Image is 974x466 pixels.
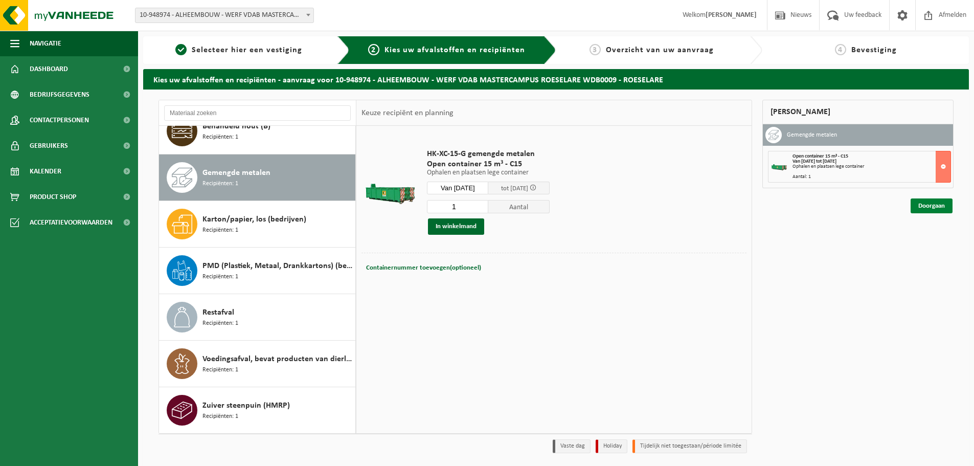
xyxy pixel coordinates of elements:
[792,164,950,169] div: Ophalen en plaatsen lege container
[30,107,89,133] span: Contactpersonen
[159,154,356,201] button: Gemengde metalen Recipiënten: 1
[202,353,353,365] span: Voedingsafval, bevat producten van dierlijke oorsprong, onverpakt, categorie 3
[427,169,550,176] p: Ophalen en plaatsen lege container
[30,210,112,235] span: Acceptatievoorwaarden
[368,44,379,55] span: 2
[164,105,351,121] input: Materiaal zoeken
[596,439,627,453] li: Holiday
[202,167,270,179] span: Gemengde metalen
[835,44,846,55] span: 4
[365,261,482,275] button: Containernummer toevoegen(optioneel)
[135,8,313,23] span: 10-948974 - ALHEEMBOUW - WERF VDAB MASTERCAMPUS ROESELARE WDB0009 - ROESELARE
[202,213,306,226] span: Karton/papier, los (bedrijven)
[143,69,969,89] h2: Kies uw afvalstoffen en recipiënten - aanvraag voor 10-948974 - ALHEEMBOUW - WERF VDAB MASTERCAMP...
[159,387,356,433] button: Zuiver steenpuin (HMRP) Recipiënten: 1
[202,179,238,189] span: Recipiënten: 1
[590,44,601,55] span: 3
[427,159,550,169] span: Open container 15 m³ - C15
[787,127,837,143] h3: Gemengde metalen
[427,149,550,159] span: HK-XC-15-G gemengde metalen
[159,341,356,387] button: Voedingsafval, bevat producten van dierlijke oorsprong, onverpakt, categorie 3 Recipiënten: 1
[792,174,950,180] div: Aantal: 1
[192,46,302,54] span: Selecteer hier een vestiging
[488,200,550,213] span: Aantal
[632,439,747,453] li: Tijdelijk niet toegestaan/période limitée
[428,218,484,235] button: In winkelmand
[202,319,238,328] span: Recipiënten: 1
[30,184,76,210] span: Product Shop
[202,226,238,235] span: Recipiënten: 1
[202,365,238,375] span: Recipiënten: 1
[202,306,234,319] span: Restafval
[159,108,356,154] button: Behandeld hout (B) Recipiënten: 1
[148,44,329,56] a: 1Selecteer hier een vestiging
[384,46,525,54] span: Kies uw afvalstoffen en recipiënten
[30,159,61,184] span: Kalender
[366,264,481,271] span: Containernummer toevoegen(optioneel)
[706,11,757,19] strong: [PERSON_NAME]
[202,260,353,272] span: PMD (Plastiek, Metaal, Drankkartons) (bedrijven)
[356,100,459,126] div: Keuze recipiënt en planning
[851,46,897,54] span: Bevestiging
[202,120,270,132] span: Behandeld hout (B)
[159,201,356,248] button: Karton/papier, los (bedrijven) Recipiënten: 1
[762,100,954,124] div: [PERSON_NAME]
[30,56,68,82] span: Dashboard
[792,159,836,164] strong: Van [DATE] tot [DATE]
[159,294,356,341] button: Restafval Recipiënten: 1
[159,248,356,294] button: PMD (Plastiek, Metaal, Drankkartons) (bedrijven) Recipiënten: 1
[202,272,238,282] span: Recipiënten: 1
[135,8,314,23] span: 10-948974 - ALHEEMBOUW - WERF VDAB MASTERCAMPUS ROESELARE WDB0009 - ROESELARE
[202,412,238,421] span: Recipiënten: 1
[30,31,61,56] span: Navigatie
[501,185,528,192] span: tot [DATE]
[553,439,591,453] li: Vaste dag
[792,153,848,159] span: Open container 15 m³ - C15
[427,182,488,194] input: Selecteer datum
[30,133,68,159] span: Gebruikers
[606,46,714,54] span: Overzicht van uw aanvraag
[911,198,953,213] a: Doorgaan
[202,132,238,142] span: Recipiënten: 1
[30,82,89,107] span: Bedrijfsgegevens
[175,44,187,55] span: 1
[202,400,290,412] span: Zuiver steenpuin (HMRP)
